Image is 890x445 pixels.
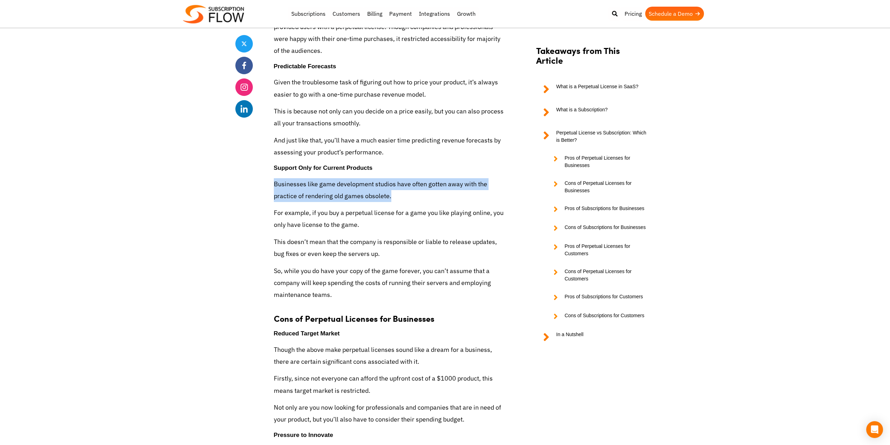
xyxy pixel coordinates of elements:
[274,344,505,368] p: Though the above make perpetual licenses sound like a dream for a business, there are certain sig...
[536,106,648,119] a: What is a Subscription?
[547,180,648,194] a: Cons of Perpetual Licenses for Businesses
[274,62,505,71] h4: Predictable Forecasts
[274,373,505,396] p: Firstly, since not everyone can afford the upfront cost of a $1000 product, this means target mar...
[274,431,505,440] h4: Pressure to Innovate
[274,236,505,260] p: This doesn’t mean that the company is responsible or liable to release updates, bug fixes or even...
[386,7,415,21] a: Payment
[274,178,505,202] p: Businesses like game development studios have often gotten away with the practice of rendering ol...
[547,205,648,213] a: Pros of Subscriptions for Businesses
[274,329,505,338] h4: Reduced Target Market
[274,402,505,425] p: Not only are you now looking for professionals and companies that are in need of your product, bu...
[288,7,329,21] a: Subscriptions
[536,331,648,343] a: In a Nutshell
[274,134,505,158] p: And just like that, you’ll have a much easier time predicting revenue forecasts by assessing your...
[547,268,648,283] a: Cons of Perpetual Licenses for Customers
[621,7,645,21] a: Pricing
[274,306,505,324] h3: Cons of Perpetual Licenses for Businesses
[274,76,505,100] p: Given the troublesome task of figuring out how to price your product, it’s always easier to go wi...
[536,45,648,72] h2: Takeaways from This Article
[415,7,454,21] a: Integrations
[547,243,648,257] a: Pros of Perpetual Licenses for Customers
[274,207,505,231] p: For example, if you buy a perpetual license for a game you like playing online, you only have lic...
[454,7,479,21] a: Growth
[866,421,883,438] div: Open Intercom Messenger
[364,7,386,21] a: Billing
[645,7,704,21] a: Schedule a Demo
[547,312,648,320] a: Cons of Subscriptions for Customers
[547,154,648,169] a: Pros of Perpetual Licenses for Businesses
[274,9,505,57] p: Companies like Microsoft also offered their Office suite for an upfront fee that provided users w...
[274,265,505,301] p: So, while you do have your copy of the game forever, you can’t assume that a company will keep sp...
[274,105,505,129] p: This is because not only can you decide on a price easily, but you can also process all your tran...
[536,83,648,96] a: What is a Perpetual License in SaaS?
[183,5,244,23] img: Subscriptionflow
[547,293,648,301] a: Pros of Subscriptions for Customers
[329,7,364,21] a: Customers
[547,224,648,232] a: Cons of Subscriptions for Businesses
[274,164,505,173] h4: Support Only for Current Products
[536,129,648,144] a: Perpetual License vs Subscription: Which is Better?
